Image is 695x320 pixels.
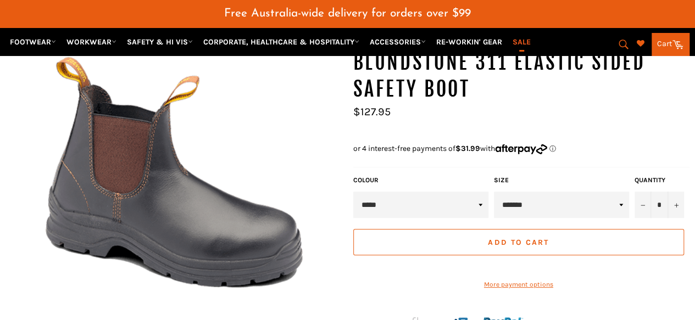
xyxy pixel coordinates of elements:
span: Free Australia-wide delivery for orders over $99 [224,8,471,19]
a: More payment options [353,280,685,289]
label: Quantity [635,176,684,185]
a: SALE [508,32,535,51]
a: FOOTWEAR [5,32,60,51]
button: Increase item quantity by one [668,192,684,218]
a: Cart [652,33,690,56]
a: RE-WORKIN' GEAR [432,32,507,51]
button: Reduce item quantity by one [635,192,651,218]
a: WORKWEAR [62,32,121,51]
label: Size [494,176,629,185]
a: CORPORATE, HEALTHCARE & HOSPITALITY [199,32,364,51]
label: COLOUR [353,176,488,185]
a: SAFETY & HI VIS [123,32,197,51]
img: BLUNDSTONE 311 Elastic Sided Safety Boot - Workin' Gear [5,49,342,303]
h1: BLUNDSTONE 311 Elastic Sided Safety Boot [353,49,690,103]
span: $127.95 [353,105,391,118]
button: Add to Cart [353,229,685,255]
a: ACCESSORIES [365,32,430,51]
span: Add to Cart [488,238,549,247]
